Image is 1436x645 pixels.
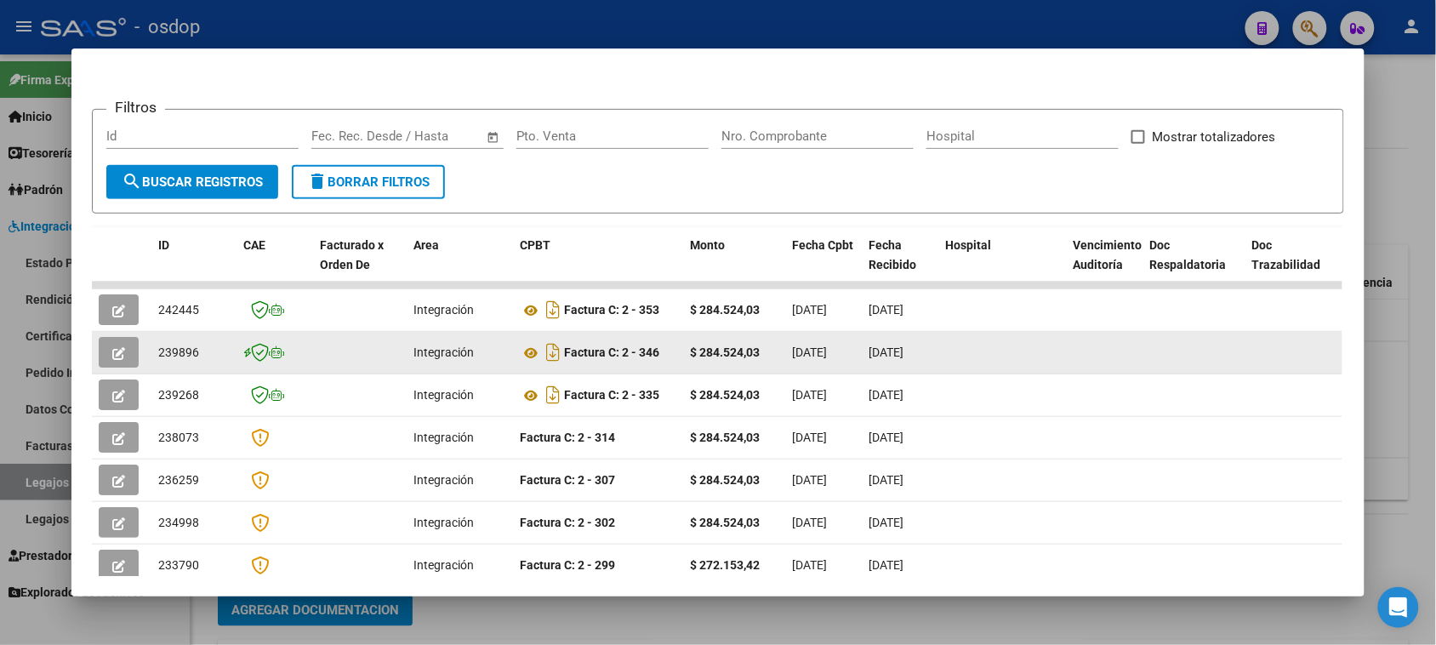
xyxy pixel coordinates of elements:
[945,238,991,252] span: Hospital
[158,345,199,359] span: 239896
[690,431,760,444] strong: $ 284.524,03
[690,473,760,487] strong: $ 284.524,03
[869,345,903,359] span: [DATE]
[792,473,827,487] span: [DATE]
[869,558,903,572] span: [DATE]
[158,516,199,529] span: 234998
[520,473,615,487] strong: Factura C: 2 - 307
[313,227,407,302] datatable-header-cell: Facturado x Orden De
[520,238,550,252] span: CPBT
[1152,127,1275,147] span: Mostrar totalizadores
[542,296,564,323] i: Descargar documento
[413,516,474,529] span: Integración
[513,227,683,302] datatable-header-cell: CPBT
[542,381,564,408] i: Descargar documento
[311,128,380,144] input: Fecha inicio
[792,558,827,572] span: [DATE]
[413,303,474,317] span: Integración
[690,345,760,359] strong: $ 284.524,03
[1378,587,1419,628] div: Open Intercom Messenger
[690,303,760,317] strong: $ 284.524,03
[413,238,439,252] span: Area
[413,345,474,359] span: Integración
[1251,238,1320,271] span: Doc Trazabilidad
[407,227,513,302] datatable-header-cell: Area
[158,473,199,487] span: 236259
[307,174,430,190] span: Borrar Filtros
[158,238,169,252] span: ID
[106,96,165,118] h3: Filtros
[792,431,827,444] span: [DATE]
[158,431,199,444] span: 238073
[1143,227,1245,302] datatable-header-cell: Doc Respaldatoria
[243,238,265,252] span: CAE
[413,473,474,487] span: Integración
[690,388,760,402] strong: $ 284.524,03
[520,431,615,444] strong: Factura C: 2 - 314
[869,431,903,444] span: [DATE]
[292,165,445,199] button: Borrar Filtros
[564,304,659,317] strong: Factura C: 2 - 353
[122,171,142,191] mat-icon: search
[520,516,615,529] strong: Factura C: 2 - 302
[785,227,862,302] datatable-header-cell: Fecha Cpbt
[869,473,903,487] span: [DATE]
[396,128,478,144] input: Fecha fin
[236,227,313,302] datatable-header-cell: CAE
[792,345,827,359] span: [DATE]
[869,303,903,317] span: [DATE]
[1245,227,1347,302] datatable-header-cell: Doc Trazabilidad
[413,558,474,572] span: Integración
[938,227,1066,302] datatable-header-cell: Hospital
[542,339,564,366] i: Descargar documento
[869,388,903,402] span: [DATE]
[869,516,903,529] span: [DATE]
[792,388,827,402] span: [DATE]
[862,227,938,302] datatable-header-cell: Fecha Recibido
[1073,238,1142,271] span: Vencimiento Auditoría
[520,558,615,572] strong: Factura C: 2 - 299
[690,238,725,252] span: Monto
[869,238,916,271] span: Fecha Recibido
[106,165,278,199] button: Buscar Registros
[320,238,384,271] span: Facturado x Orden De
[151,227,236,302] datatable-header-cell: ID
[792,516,827,529] span: [DATE]
[158,303,199,317] span: 242445
[413,431,474,444] span: Integración
[683,227,785,302] datatable-header-cell: Monto
[158,388,199,402] span: 239268
[122,174,263,190] span: Buscar Registros
[1066,227,1143,302] datatable-header-cell: Vencimiento Auditoría
[792,238,853,252] span: Fecha Cpbt
[307,171,328,191] mat-icon: delete
[158,558,199,572] span: 233790
[792,303,827,317] span: [DATE]
[483,128,503,147] button: Open calendar
[413,388,474,402] span: Integración
[1149,238,1226,271] span: Doc Respaldatoria
[564,389,659,402] strong: Factura C: 2 - 335
[690,516,760,529] strong: $ 284.524,03
[690,558,760,572] strong: $ 272.153,42
[564,346,659,360] strong: Factura C: 2 - 346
